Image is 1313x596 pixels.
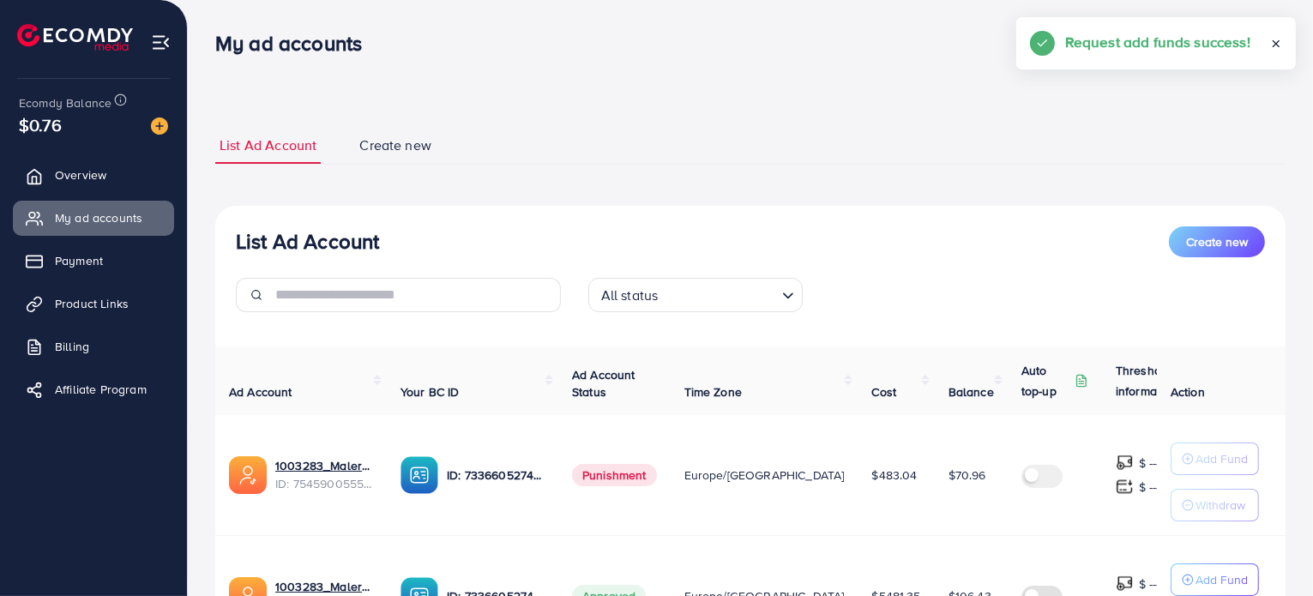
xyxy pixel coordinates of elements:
[13,286,174,321] a: Product Links
[1116,575,1134,593] img: top-up amount
[19,112,62,137] span: $0.76
[220,135,316,155] span: List Ad Account
[275,475,373,492] span: ID: 7545900555840094216
[17,24,133,51] img: logo
[1171,563,1259,596] button: Add Fund
[447,465,545,485] p: ID: 7336605274432061441
[663,280,774,308] input: Search for option
[1196,569,1248,590] p: Add Fund
[55,295,129,312] span: Product Links
[229,456,267,494] img: ic-ads-acc.e4c84228.svg
[1169,226,1265,257] button: Create new
[1139,453,1160,473] p: $ ---
[572,366,635,400] span: Ad Account Status
[151,117,168,135] img: image
[1065,31,1250,53] h5: Request add funds success!
[1116,478,1134,496] img: top-up amount
[55,338,89,355] span: Billing
[275,457,373,474] a: 1003283_Malerno 2_1756917040219
[55,381,147,398] span: Affiliate Program
[1196,495,1245,515] p: Withdraw
[598,283,662,308] span: All status
[13,158,174,192] a: Overview
[13,201,174,235] a: My ad accounts
[1171,442,1259,475] button: Add Fund
[1186,233,1248,250] span: Create new
[1171,383,1205,400] span: Action
[871,467,917,484] span: $483.04
[871,383,896,400] span: Cost
[949,467,986,484] span: $70.96
[215,31,376,56] h3: My ad accounts
[588,278,803,312] div: Search for option
[13,329,174,364] a: Billing
[1196,449,1248,469] p: Add Fund
[359,135,431,155] span: Create new
[684,467,845,484] span: Europe/[GEOGRAPHIC_DATA]
[1021,360,1071,401] p: Auto top-up
[1139,477,1160,497] p: $ ---
[55,252,103,269] span: Payment
[275,457,373,492] div: <span class='underline'>1003283_Malerno 2_1756917040219</span></br>7545900555840094216
[572,464,657,486] span: Punishment
[401,383,460,400] span: Your BC ID
[1139,574,1160,594] p: $ ---
[229,383,292,400] span: Ad Account
[949,383,994,400] span: Balance
[151,33,171,52] img: menu
[1240,519,1300,583] iframe: Chat
[55,209,142,226] span: My ad accounts
[1171,489,1259,521] button: Withdraw
[401,456,438,494] img: ic-ba-acc.ded83a64.svg
[684,383,742,400] span: Time Zone
[1116,454,1134,472] img: top-up amount
[1116,360,1200,401] p: Threshold information
[55,166,106,184] span: Overview
[19,94,111,111] span: Ecomdy Balance
[236,229,379,254] h3: List Ad Account
[13,372,174,406] a: Affiliate Program
[275,578,373,595] a: 1003283_Malerno_1708347095877
[13,244,174,278] a: Payment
